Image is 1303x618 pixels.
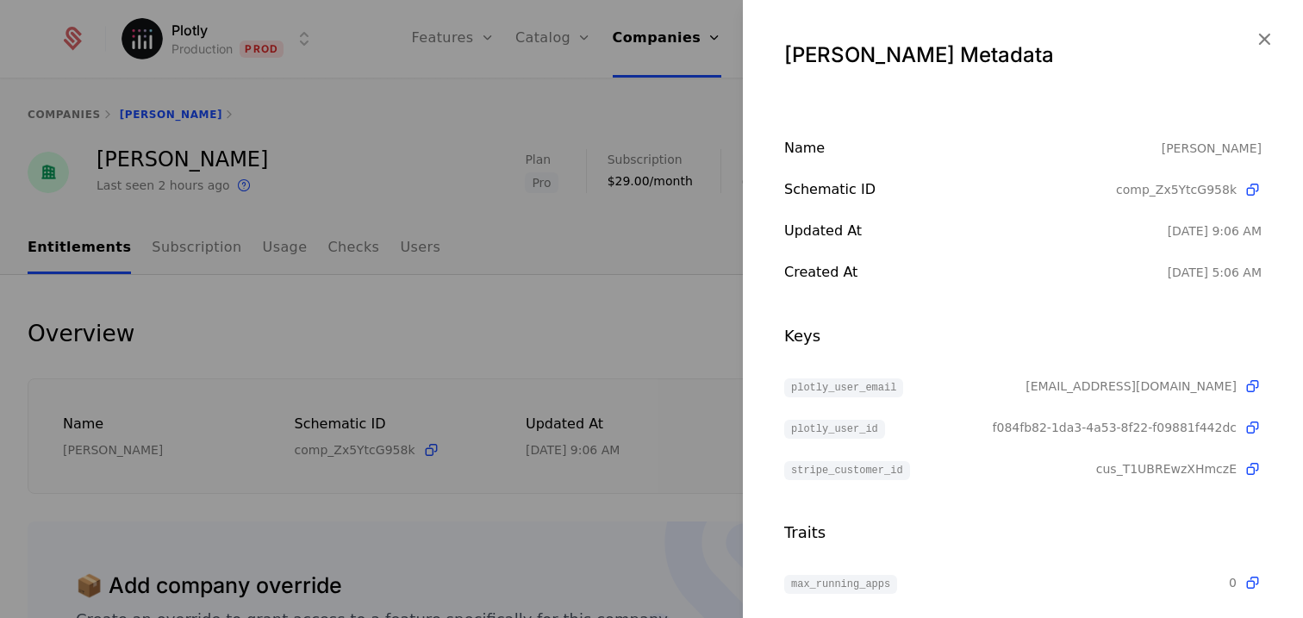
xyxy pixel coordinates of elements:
div: Keys [784,324,1262,348]
div: Created at [784,262,1168,283]
span: [EMAIL_ADDRESS][DOMAIN_NAME] [1026,378,1237,395]
span: f084fb82-1da3-4a53-8f22-f09881f442dc [993,419,1237,436]
span: 0 [1229,574,1237,591]
div: [PERSON_NAME] Metadata [784,41,1262,69]
span: comp_Zx5YtcG958k [1116,181,1237,198]
div: 8/25/25, 5:06 AM [1168,264,1262,281]
div: Schematic ID [784,179,1116,200]
div: [PERSON_NAME] [1162,138,1262,159]
div: 9/9/25, 9:06 AM [1168,222,1262,240]
span: stripe_customer_id [784,461,910,480]
span: plotly_user_id [784,420,885,439]
span: cus_T1UBREwzXHmczE [1096,460,1237,478]
span: plotly_user_email [784,378,903,397]
div: Updated at [784,221,1168,241]
div: Name [784,138,1162,159]
div: Traits [784,521,1262,545]
span: max_running_apps [784,575,897,594]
